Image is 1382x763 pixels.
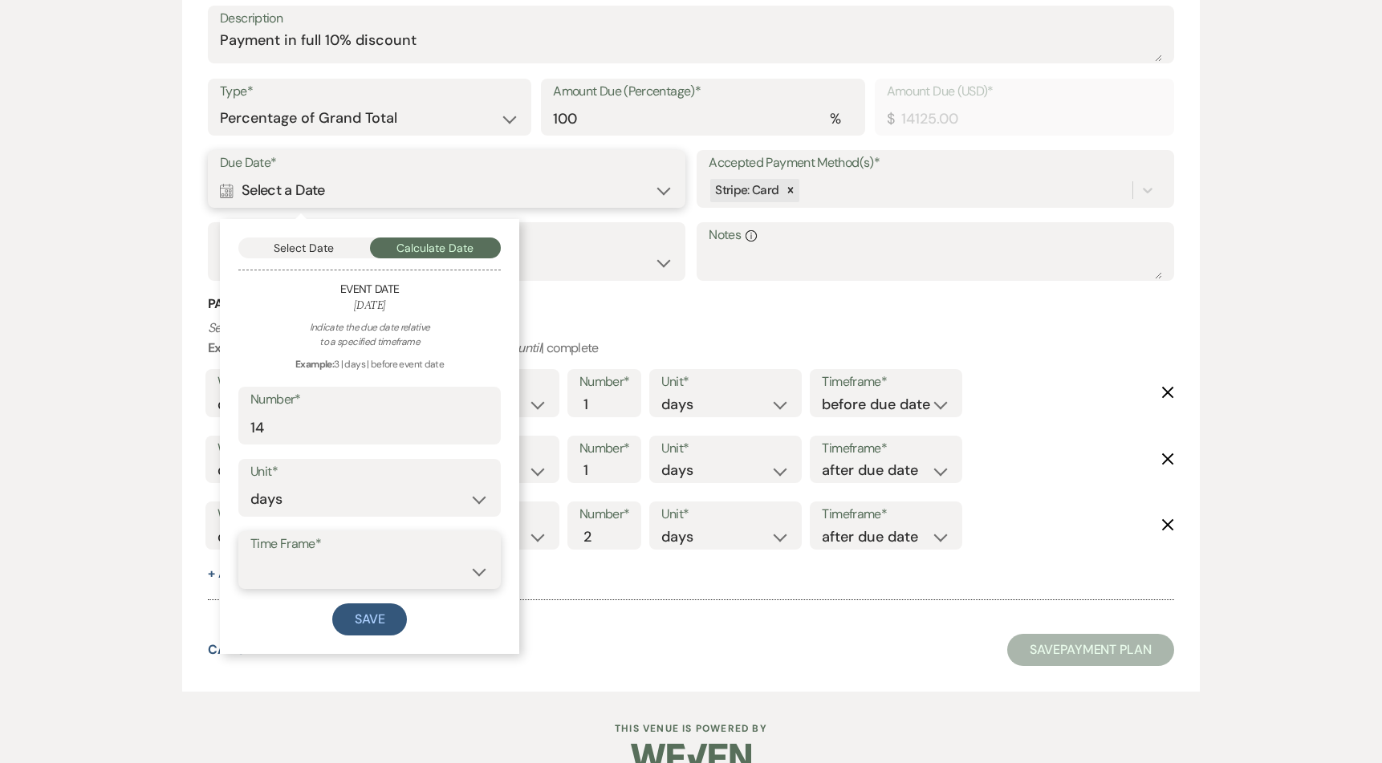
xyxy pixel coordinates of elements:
[887,80,1162,103] label: Amount Due (USD)*
[553,80,852,103] label: Amount Due (Percentage)*
[220,30,1162,62] textarea: Payment in full 10% discount
[1007,634,1174,666] button: SavePayment Plan
[208,295,1174,313] h3: Payment Reminder
[238,298,501,314] h6: [DATE]
[238,357,501,371] div: 3 | days | before event date
[208,339,258,356] b: Example
[518,339,541,356] i: until
[661,437,790,461] label: Unit*
[238,237,370,258] button: Select Date
[887,108,894,130] div: $
[715,182,778,198] span: Stripe: Card
[220,152,673,175] label: Due Date*
[822,371,950,394] label: Timeframe*
[830,108,840,130] div: %
[295,358,334,371] strong: Example:
[250,533,489,556] label: Time Frame*
[220,175,673,206] div: Select a Date
[661,371,790,394] label: Unit*
[709,152,1162,175] label: Accepted Payment Method(s)*
[208,567,367,580] button: + AddAnotherReminder
[579,503,630,526] label: Number*
[370,237,502,258] button: Calculate Date
[238,282,501,298] h5: Event Date
[208,319,351,336] i: Set reminders for this task.
[332,603,408,635] button: Save
[709,224,1162,247] label: Notes
[217,371,387,394] label: Who would you like to remind?*
[208,318,1174,359] p: : weekly | | 2 | months | before event date | | complete
[579,371,630,394] label: Number*
[208,643,260,656] button: Cancel
[579,437,630,461] label: Number*
[822,437,950,461] label: Timeframe*
[238,320,501,349] div: Indicate the due date relative to a specified timeframe
[220,7,1162,30] label: Description
[250,388,489,412] label: Number*
[250,461,489,484] label: Unit*
[822,503,950,526] label: Timeframe*
[220,80,519,103] label: Type*
[217,503,387,526] label: Who would you like to remind?*
[217,437,387,461] label: Who would you like to remind?*
[661,503,790,526] label: Unit*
